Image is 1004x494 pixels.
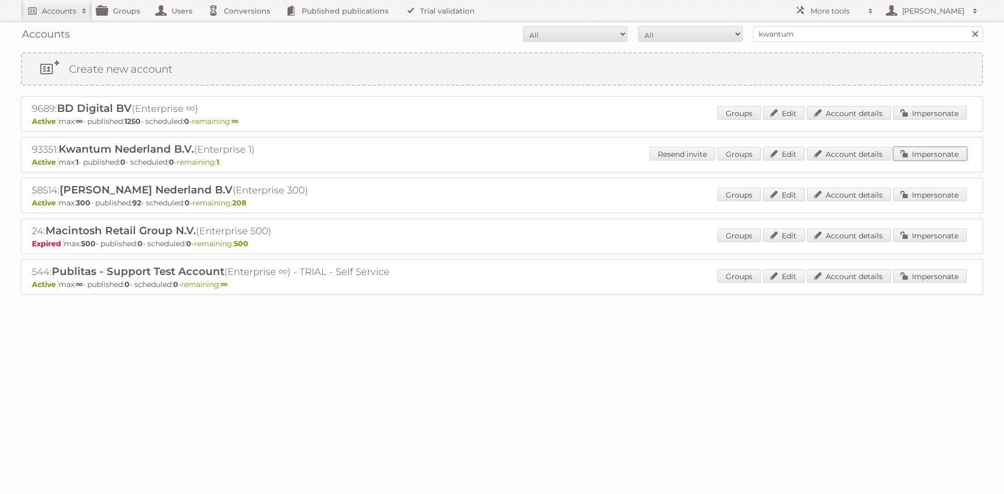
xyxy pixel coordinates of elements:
[192,117,238,126] span: remaining:
[181,280,227,289] span: remaining:
[32,183,398,197] h2: 58514: (Enterprise 300)
[893,106,967,120] a: Impersonate
[59,143,194,155] span: Kwantum Nederland B.V.
[32,280,59,289] span: Active
[132,198,141,208] strong: 92
[32,117,972,126] p: max: - published: - scheduled: -
[124,280,130,289] strong: 0
[185,198,190,208] strong: 0
[717,106,761,120] a: Groups
[649,147,715,160] a: Resend invite
[177,157,219,167] span: remaining:
[32,224,398,238] h2: 24: (Enterprise 500)
[60,183,233,196] span: [PERSON_NAME] Nederland B.V
[32,198,59,208] span: Active
[32,157,59,167] span: Active
[232,117,238,126] strong: ∞
[124,117,141,126] strong: 1250
[32,143,398,156] h2: 93351: (Enterprise 1)
[52,265,224,278] span: Publitas - Support Test Account
[717,147,761,160] a: Groups
[194,239,248,248] span: remaining:
[893,147,967,160] a: Impersonate
[32,102,398,116] h2: 9689: (Enterprise ∞)
[76,117,83,126] strong: ∞
[763,228,805,242] a: Edit
[32,280,972,289] p: max: - published: - scheduled: -
[807,106,891,120] a: Account details
[186,239,191,248] strong: 0
[763,106,805,120] a: Edit
[717,269,761,283] a: Groups
[22,53,982,85] a: Create new account
[76,157,78,167] strong: 1
[184,117,189,126] strong: 0
[717,228,761,242] a: Groups
[192,198,246,208] span: remaining:
[216,157,219,167] strong: 1
[232,198,246,208] strong: 208
[120,157,125,167] strong: 0
[811,6,863,16] h2: More tools
[76,198,90,208] strong: 300
[169,157,174,167] strong: 0
[45,224,196,237] span: Macintosh Retail Group N.V.
[57,102,132,114] span: BD Digital BV
[173,280,178,289] strong: 0
[42,6,76,16] h2: Accounts
[807,147,891,160] a: Account details
[763,188,805,201] a: Edit
[32,265,398,279] h2: 544: (Enterprise ∞) - TRIAL - Self Service
[807,269,891,283] a: Account details
[76,280,83,289] strong: ∞
[807,188,891,201] a: Account details
[893,188,967,201] a: Impersonate
[893,269,967,283] a: Impersonate
[32,117,59,126] span: Active
[32,198,972,208] p: max: - published: - scheduled: -
[893,228,967,242] a: Impersonate
[138,239,143,248] strong: 0
[763,147,805,160] a: Edit
[32,239,64,248] span: Expired
[234,239,248,248] strong: 500
[221,280,227,289] strong: ∞
[763,269,805,283] a: Edit
[32,157,972,167] p: max: - published: - scheduled: -
[81,239,96,248] strong: 500
[807,228,891,242] a: Account details
[32,239,972,248] p: max: - published: - scheduled: -
[717,188,761,201] a: Groups
[899,6,967,16] h2: [PERSON_NAME]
